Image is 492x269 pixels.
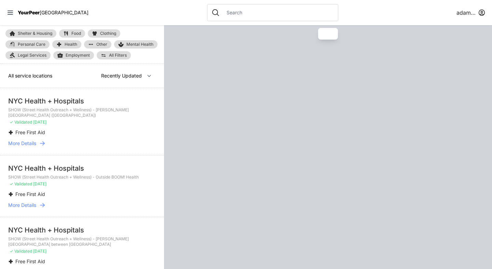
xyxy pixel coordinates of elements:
[97,51,131,59] a: All Filters
[52,40,81,48] a: Health
[10,181,32,186] span: ✓ Validated
[8,236,156,247] p: SHOW (Street Health Outreach + Wellness) - [PERSON_NAME][GEOGRAPHIC_DATA] between [GEOGRAPHIC_DATA]
[15,129,45,135] span: Free First Aid
[8,140,36,147] span: More Details
[66,53,90,58] span: Employment
[33,249,46,254] span: [DATE]
[53,51,94,59] a: Employment
[222,9,334,16] input: Search
[456,9,476,17] span: adamabard
[65,42,77,46] span: Health
[10,249,32,254] span: ✓ Validated
[8,202,36,209] span: More Details
[71,31,81,36] span: Food
[5,29,56,38] a: Shelter & Housing
[8,73,52,79] span: All service locations
[18,42,45,46] span: Personal Care
[15,191,45,197] span: Free First Aid
[8,107,156,118] p: SHOW (Street Health Outreach + Wellness) - [PERSON_NAME][GEOGRAPHIC_DATA] ([GEOGRAPHIC_DATA])
[88,29,120,38] a: Clothing
[114,40,158,48] a: Mental Health
[18,53,46,58] span: Legal Services
[15,258,45,264] span: Free First Aid
[8,225,156,235] div: NYC Health + Hospitals
[84,40,111,48] a: Other
[109,53,127,57] span: All Filters
[18,11,88,15] a: YourPeer[GEOGRAPHIC_DATA]
[5,40,50,48] a: Personal Care
[126,42,153,47] span: Mental Health
[100,31,116,36] span: Clothing
[8,174,156,180] p: SHOW (Street Health Outreach + Wellness) - Outside BOOM! Health
[18,31,52,36] span: Shelter & Housing
[18,10,40,15] span: YourPeer
[33,119,46,125] span: [DATE]
[96,42,107,46] span: Other
[456,9,485,17] button: adamabard
[10,119,32,125] span: ✓ Validated
[8,164,156,173] div: NYC Health + Hospitals
[33,181,46,186] span: [DATE]
[40,10,88,15] span: [GEOGRAPHIC_DATA]
[8,96,156,106] div: NYC Health + Hospitals
[8,202,156,209] a: More Details
[5,51,51,59] a: Legal Services
[59,29,85,38] a: Food
[8,140,156,147] a: More Details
